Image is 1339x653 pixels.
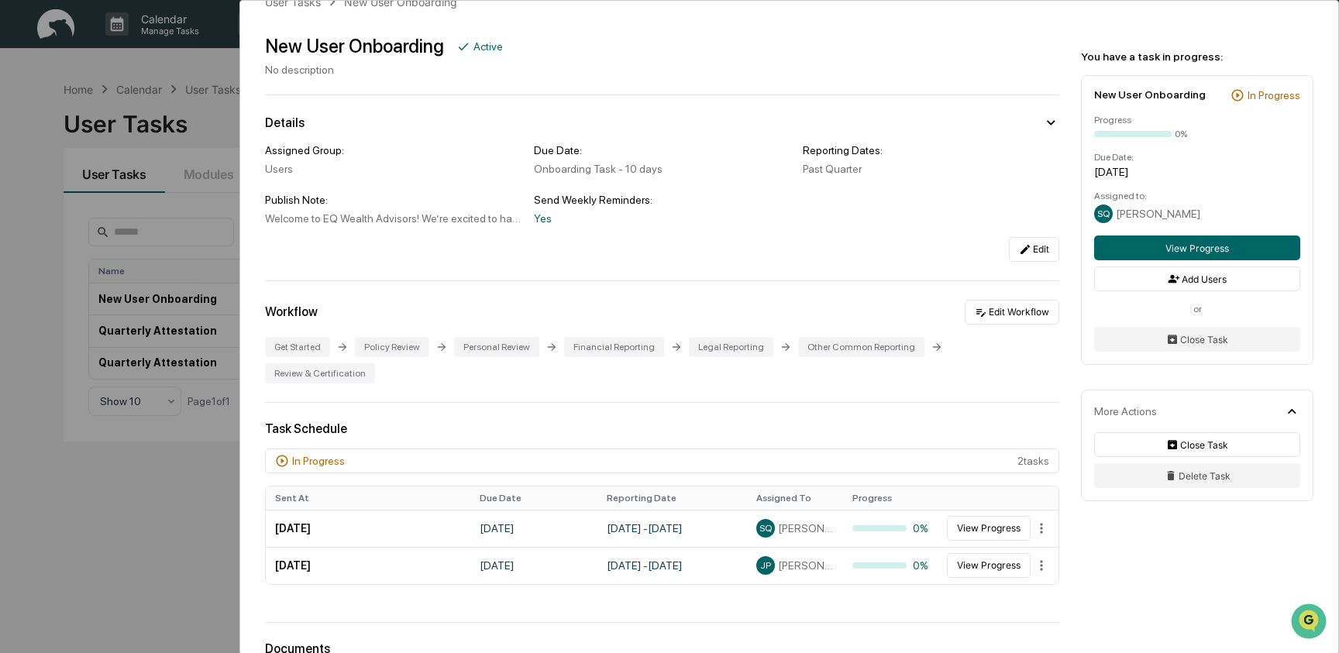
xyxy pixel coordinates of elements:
[265,449,1059,473] div: 2 task s
[803,144,1059,156] div: Reporting Dates:
[1248,89,1300,101] div: In Progress
[53,119,254,134] div: Start new chat
[1094,115,1300,125] div: Progress
[31,195,100,211] span: Preclearance
[266,486,470,510] th: Sent At
[1289,602,1331,644] iframe: Open customer support
[9,218,104,246] a: 🔎Data Lookup
[1175,129,1187,139] div: 0%
[292,455,345,467] div: In Progress
[597,547,747,584] td: [DATE] - [DATE]
[1097,208,1110,219] span: SQ
[534,194,790,206] div: Send Weekly Reminders:
[947,516,1031,541] button: View Progress
[1094,327,1300,352] button: Close Task
[15,33,282,57] p: How can we help?
[265,421,1059,436] div: Task Schedule
[265,64,503,76] div: No description
[1094,191,1300,201] div: Assigned to:
[355,337,429,357] div: Policy Review
[852,559,930,572] div: 0%
[154,263,188,274] span: Pylon
[265,144,521,156] div: Assigned Group:
[1094,432,1300,457] button: Close Task
[534,163,790,175] div: Onboarding Task - 10 days
[128,195,192,211] span: Attestations
[265,363,375,383] div: Review & Certification
[112,197,125,209] div: 🗄️
[778,522,834,534] span: [PERSON_NAME]
[265,115,305,130] div: Details
[265,35,444,57] div: New User Onboarding
[109,262,188,274] a: Powered byPylon
[53,134,196,146] div: We're available if you need us!
[1009,237,1059,262] button: Edit
[15,226,28,239] div: 🔎
[760,560,771,571] span: JP
[1081,50,1313,63] div: You have a task in progress:
[265,212,521,225] div: Welcome to EQ Wealth Advisors! We’re excited to have you join the team. To help get you started, ...
[263,123,282,142] button: Start new chat
[1094,463,1300,488] button: Delete Task
[266,510,470,547] td: [DATE]
[470,486,597,510] th: Due Date
[534,144,790,156] div: Due Date:
[564,337,664,357] div: Financial Reporting
[454,337,539,357] div: Personal Review
[689,337,773,357] div: Legal Reporting
[266,547,470,584] td: [DATE]
[798,337,924,357] div: Other Common Reporting
[597,486,747,510] th: Reporting Date
[759,523,772,534] span: SQ
[1094,88,1206,101] div: New User Onboarding
[843,486,939,510] th: Progress
[265,163,521,175] div: Users
[265,194,521,206] div: Publish Note:
[265,304,318,319] div: Workflow
[1094,405,1157,418] div: More Actions
[1094,266,1300,291] button: Add Users
[473,40,503,53] div: Active
[1094,152,1300,163] div: Due Date:
[803,163,1059,175] div: Past Quarter
[747,486,843,510] th: Assigned To
[947,553,1031,578] button: View Progress
[597,510,747,547] td: [DATE] - [DATE]
[9,189,106,217] a: 🖐️Preclearance
[106,189,198,217] a: 🗄️Attestations
[31,225,98,240] span: Data Lookup
[1094,304,1300,314] div: or
[1116,208,1200,220] span: [PERSON_NAME]
[15,197,28,209] div: 🖐️
[1094,235,1300,260] button: View Progress
[534,212,790,225] div: Yes
[470,510,597,547] td: [DATE]
[1094,166,1300,178] div: [DATE]
[15,119,43,146] img: 1746055101610-c473b297-6a78-478c-a979-82029cc54cd1
[265,337,330,357] div: Get Started
[965,300,1059,325] button: Edit Workflow
[470,547,597,584] td: [DATE]
[852,522,930,534] div: 0%
[778,559,834,572] span: [PERSON_NAME] [PERSON_NAME]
